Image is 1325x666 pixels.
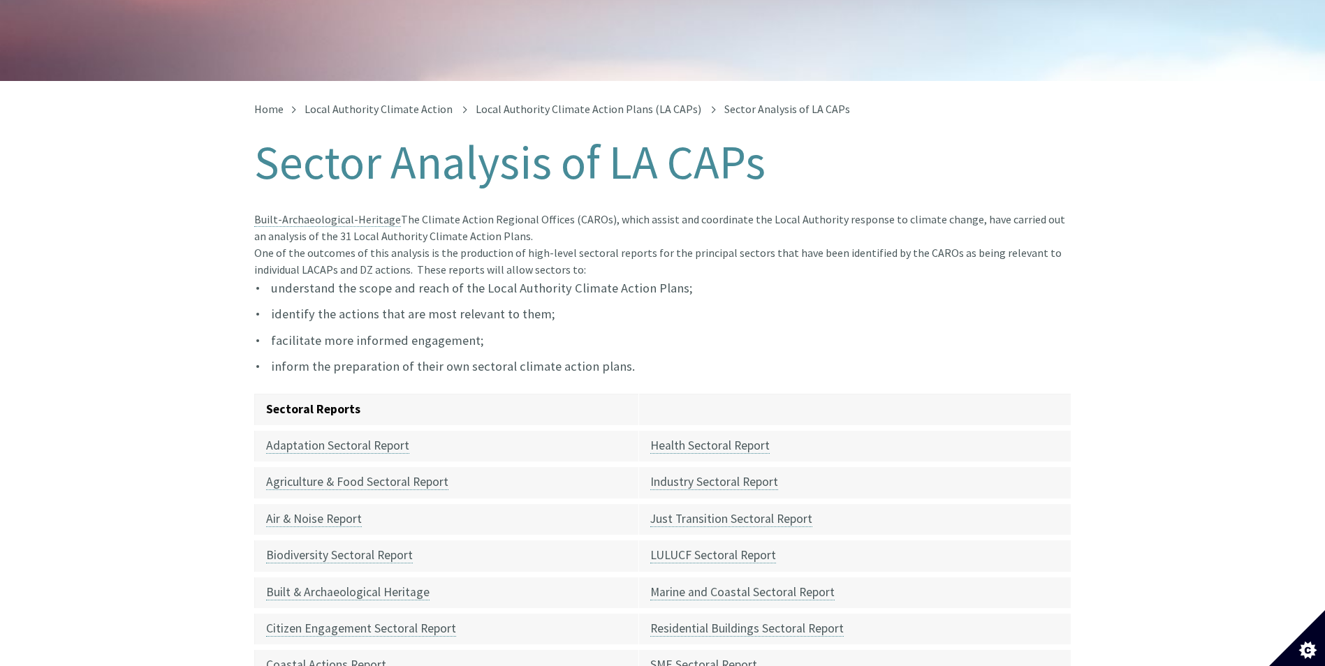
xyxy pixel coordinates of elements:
[305,102,453,116] a: Local Authority Climate Action
[254,304,1071,324] li: identify the actions that are most relevant to them;
[254,212,401,227] a: Built-Archaeological-Heritage
[266,474,448,490] a: Agriculture & Food Sectoral Report
[266,401,360,417] strong: Sectoral Reports
[1269,610,1325,666] button: Set cookie preferences
[266,584,430,600] a: Built & Archaeological Heritage
[254,356,1071,376] li: inform the preparation of their own sectoral climate action plans.
[254,278,1071,298] li: understand the scope and reach of the Local Authority Climate Action Plans;
[266,621,456,637] a: Citizen Engagement Sectoral Report
[266,438,409,454] a: Adaptation Sectoral Report
[650,547,776,563] a: LULUCF Sectoral Report
[254,102,284,116] a: Home
[254,330,1071,350] li: facilitate more informed engagement;
[650,511,812,527] a: Just Transition Sectoral Report
[650,474,778,490] a: Industry Sectoral Report
[650,438,770,454] a: Health Sectoral Report
[266,547,413,563] a: Biodiversity Sectoral Report
[724,102,850,116] span: Sector Analysis of LA CAPs
[650,621,844,637] a: Residential Buildings Sectoral Report
[266,511,362,527] a: Air & Noise Report
[476,102,701,116] a: Local Authority Climate Action Plans (LA CAPs)
[254,137,1071,188] h1: Sector Analysis of LA CAPs
[650,584,835,600] a: Marine and Coastal Sectoral Report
